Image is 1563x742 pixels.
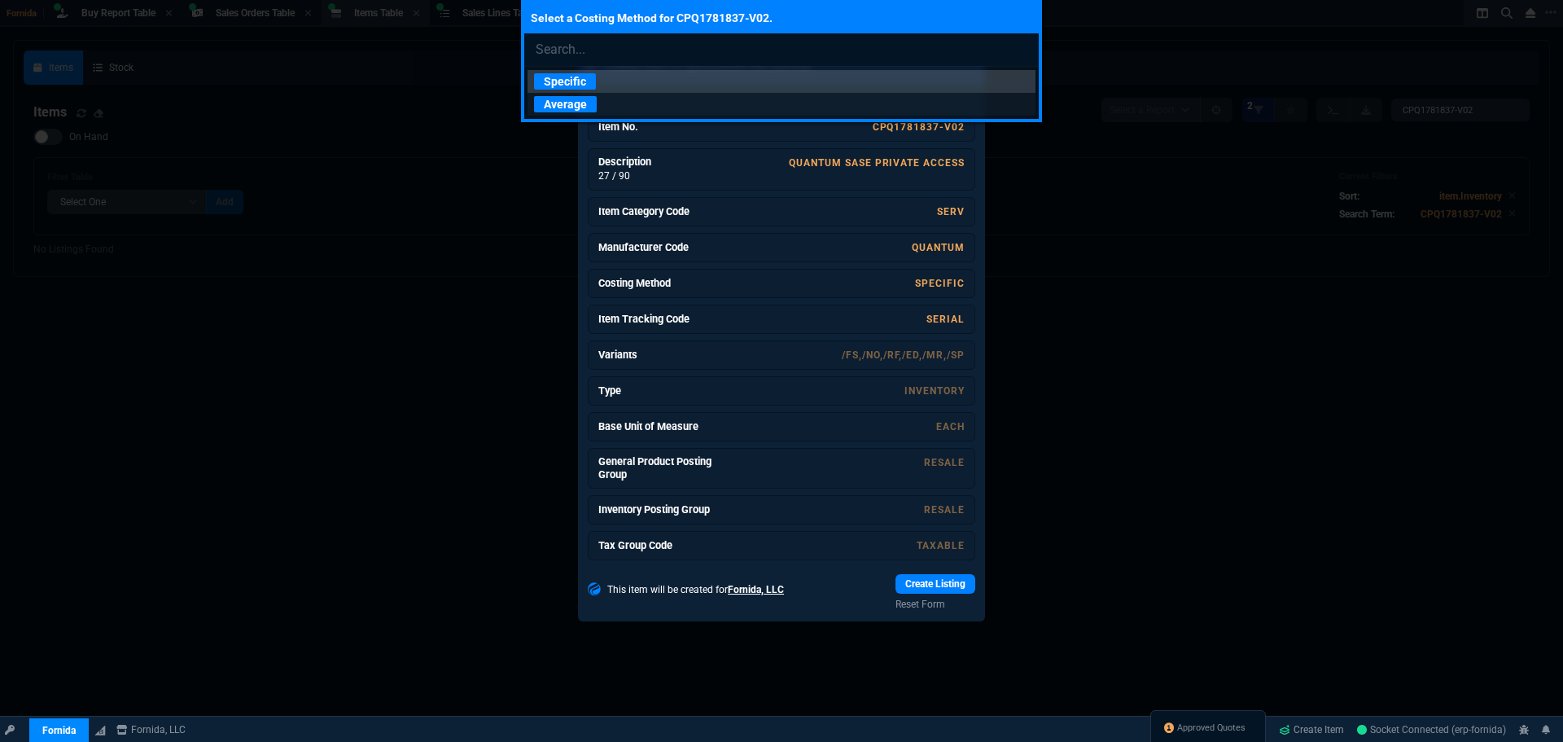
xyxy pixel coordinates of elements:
a: Create Item [1272,718,1351,742]
p: Specific [534,73,596,90]
span: Approved Quotes [1177,722,1246,735]
input: Search... [524,33,1039,66]
p: Average [534,96,597,112]
a: 1Vv3I77KvEFy8ICoAAAc [1357,722,1506,737]
p: Select a Costing Method for CPQ1781837-V02. [524,3,1039,33]
span: Socket Connected (erp-fornida) [1357,724,1506,735]
a: msbcCompanyName [112,722,190,737]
